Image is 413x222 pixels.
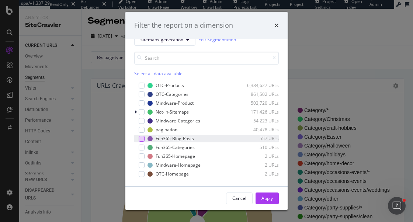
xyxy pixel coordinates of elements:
[243,126,279,133] div: 40,478 URLs
[274,21,279,30] div: times
[156,91,188,97] div: OTC-Categories
[140,37,183,43] span: sitemaps-generation
[156,144,195,150] div: Fun365-Categories
[243,118,279,124] div: 54,223 URLs
[243,82,279,89] div: 6,384,627 URLs
[198,36,236,44] a: Edit Segmentation
[156,153,195,159] div: Fun365-Homepage
[156,109,189,115] div: Not-in-Sitemaps
[243,100,279,106] div: 503,720 URLs
[134,21,233,30] div: Filter the report on a dimension
[243,162,279,168] div: 2 URLs
[156,171,189,177] div: OTC-Homepage
[156,162,201,168] div: Mindware-Homepage
[156,126,177,133] div: pagination
[134,34,195,46] button: sitemaps-generation
[243,109,279,115] div: 171,426 URLs
[226,192,253,204] button: Cancel
[134,52,279,65] input: Search
[156,118,200,124] div: Mindware-Categories
[243,144,279,150] div: 510 URLs
[134,70,279,77] div: Select all data available
[243,153,279,159] div: 2 URLs
[243,91,279,97] div: 861,502 URLs
[156,82,184,89] div: OTC-Products
[125,12,288,210] div: modal
[261,195,273,201] div: Apply
[388,197,406,215] iframe: Intercom live chat
[156,135,194,142] div: Fun365-Blog-Posts
[256,192,279,204] button: Apply
[156,100,194,106] div: Mindware-Product
[243,135,279,142] div: 557 URLs
[243,171,279,177] div: 2 URLs
[232,195,246,201] div: Cancel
